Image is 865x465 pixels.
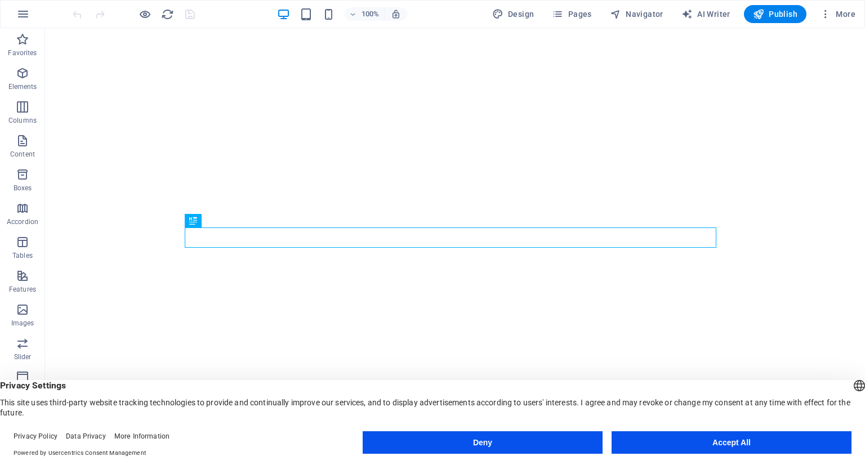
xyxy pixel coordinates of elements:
[815,5,860,23] button: More
[820,8,855,20] span: More
[362,7,380,21] h6: 100%
[677,5,735,23] button: AI Writer
[488,5,539,23] div: Design (Ctrl+Alt+Y)
[12,251,33,260] p: Tables
[488,5,539,23] button: Design
[547,5,596,23] button: Pages
[492,8,534,20] span: Design
[744,5,806,23] button: Publish
[345,7,385,21] button: 100%
[161,8,174,21] i: Reload page
[11,319,34,328] p: Images
[14,352,32,361] p: Slider
[8,48,37,57] p: Favorites
[8,82,37,91] p: Elements
[610,8,663,20] span: Navigator
[552,8,591,20] span: Pages
[14,184,32,193] p: Boxes
[160,7,174,21] button: reload
[8,116,37,125] p: Columns
[9,285,36,294] p: Features
[681,8,730,20] span: AI Writer
[138,7,151,21] button: Click here to leave preview mode and continue editing
[10,150,35,159] p: Content
[605,5,668,23] button: Navigator
[7,217,38,226] p: Accordion
[391,9,401,19] i: On resize automatically adjust zoom level to fit chosen device.
[753,8,797,20] span: Publish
